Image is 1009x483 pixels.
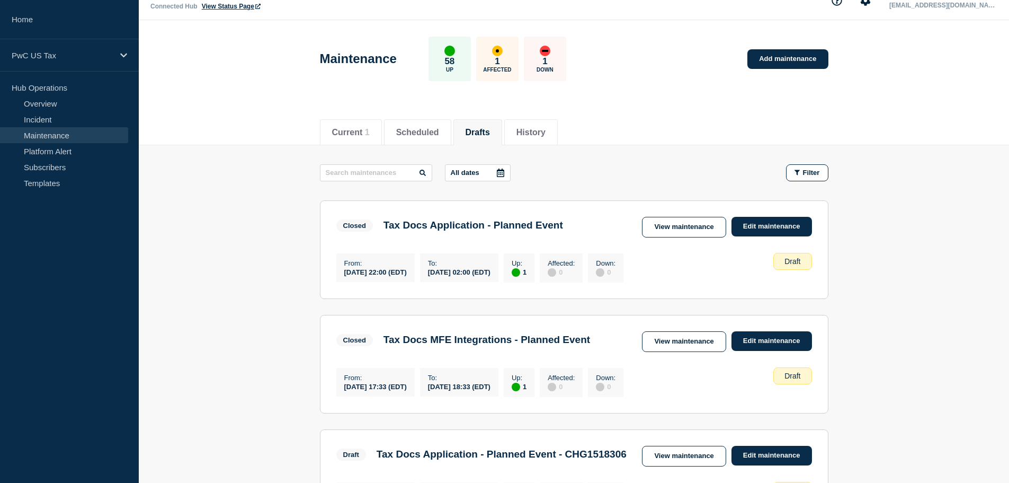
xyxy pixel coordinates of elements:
p: To : [428,374,490,382]
div: 0 [596,382,615,391]
button: History [516,128,546,137]
p: Down : [596,259,615,267]
div: 1 [512,382,526,391]
div: Draft [773,367,811,384]
div: 1 [512,267,526,277]
button: Filter [786,164,828,181]
h3: Tax Docs MFE Integrations - Planned Event [383,334,590,346]
div: up [512,268,520,277]
button: Scheduled [396,128,439,137]
p: 58 [444,56,454,67]
p: To : [428,259,490,267]
p: 1 [495,56,499,67]
div: disabled [548,383,556,391]
a: Edit maintenance [731,217,812,236]
a: View Status Page [202,3,261,10]
div: 0 [596,267,615,277]
div: up [444,46,455,56]
p: Down : [596,374,615,382]
button: Current 1 [332,128,370,137]
input: Search maintenances [320,164,432,181]
p: Down [537,67,553,73]
div: Closed [343,336,366,344]
span: Filter [803,169,820,177]
p: From : [344,374,407,382]
p: Up [446,67,453,73]
div: 0 [548,382,575,391]
p: Affected : [548,374,575,382]
div: disabled [548,268,556,277]
div: Draft [773,253,811,270]
a: View maintenance [642,217,726,238]
div: up [512,383,520,391]
p: [EMAIL_ADDRESS][DOMAIN_NAME] [887,2,997,9]
p: Up : [512,374,526,382]
div: [DATE] 18:33 (EDT) [428,382,490,391]
div: [DATE] 02:00 (EDT) [428,267,490,276]
div: affected [492,46,503,56]
div: Closed [343,222,366,230]
button: All dates [445,164,511,181]
a: View maintenance [642,446,726,467]
h3: Tax Docs Application - Planned Event - CHG1518306 [377,449,627,460]
p: PwC US Tax [12,51,113,60]
h3: Tax Docs Application - Planned Event [383,219,563,231]
a: View maintenance [642,331,726,352]
p: Up : [512,259,526,267]
a: Add maintenance [747,49,828,69]
p: From : [344,259,407,267]
h1: Maintenance [320,51,397,66]
div: down [540,46,550,56]
p: Connected Hub [150,3,198,10]
p: Affected [483,67,511,73]
button: Drafts [466,128,490,137]
div: [DATE] 17:33 (EDT) [344,382,407,391]
div: disabled [596,383,604,391]
span: 1 [365,128,370,137]
div: [DATE] 22:00 (EDT) [344,267,407,276]
div: Draft [343,451,359,459]
p: All dates [451,169,479,177]
p: Affected : [548,259,575,267]
a: Edit maintenance [731,446,812,466]
div: disabled [596,268,604,277]
a: Edit maintenance [731,331,812,351]
p: 1 [542,56,547,67]
div: 0 [548,267,575,277]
